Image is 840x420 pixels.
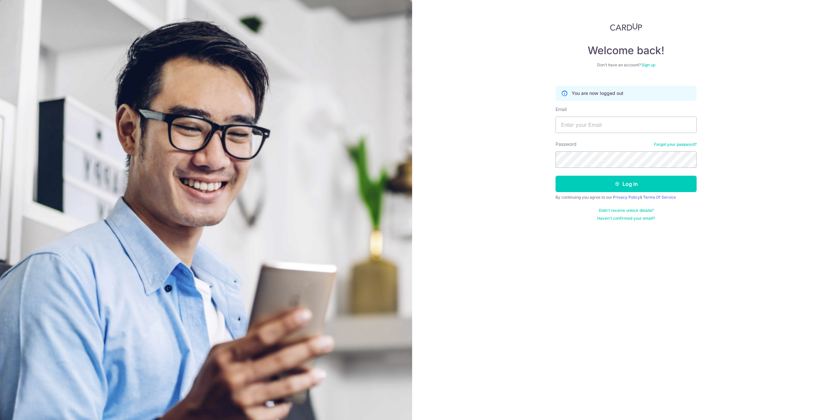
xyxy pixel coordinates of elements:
a: Forgot your password? [654,142,697,147]
h4: Welcome back! [556,44,697,57]
img: CardUp Logo [610,23,642,31]
a: Haven't confirmed your email? [597,216,655,221]
a: Terms Of Service [643,195,676,200]
p: You are now logged out [572,90,623,97]
a: Didn't receive unlock details? [599,208,654,213]
a: Sign up [641,62,655,67]
button: Log in [556,176,697,192]
a: Privacy Policy [613,195,640,200]
div: By continuing you agree to our & [556,195,697,200]
div: Don’t have an account? [556,62,697,68]
label: Email [556,106,567,113]
input: Enter your Email [556,117,697,133]
label: Password [556,141,577,147]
